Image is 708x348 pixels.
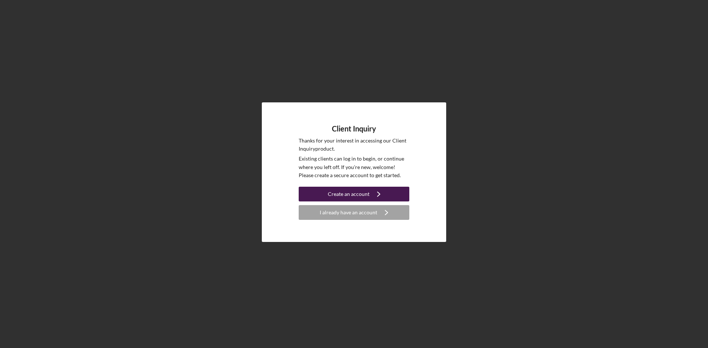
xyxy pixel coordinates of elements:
[299,155,409,179] p: Existing clients can log in to begin, or continue where you left off. If you're new, welcome! Ple...
[299,205,409,220] button: I already have an account
[320,205,377,220] div: I already have an account
[332,124,376,133] h4: Client Inquiry
[299,187,409,203] a: Create an account
[299,137,409,153] p: Thanks for your interest in accessing our Client Inquiry product.
[299,187,409,201] button: Create an account
[328,187,369,201] div: Create an account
